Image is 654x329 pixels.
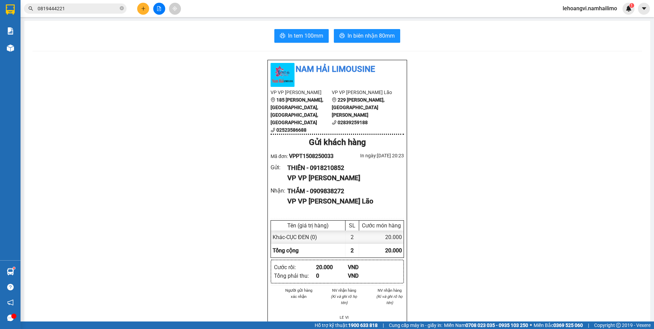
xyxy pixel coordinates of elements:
span: Cung cấp máy in - giấy in: [389,321,442,329]
div: Gửi : [271,163,287,172]
span: 20.000 [385,247,402,254]
div: Gửi khách hàng [271,136,404,149]
span: lehoangvi.namhailimo [557,4,623,13]
span: phone [332,120,337,125]
div: SL [347,222,357,229]
span: close-circle [120,5,124,12]
span: phone [271,128,275,132]
strong: 1900 633 818 [348,323,378,328]
span: ⚪️ [530,324,532,327]
span: Hỗ trợ kỹ thuật: [315,321,378,329]
button: file-add [153,3,165,15]
b: 229 [PERSON_NAME], [GEOGRAPHIC_DATA][PERSON_NAME] [332,97,384,118]
span: plus [141,6,146,11]
b: 185 [PERSON_NAME], [GEOGRAPHIC_DATA], [GEOGRAPHIC_DATA], [GEOGRAPHIC_DATA] [271,97,323,125]
span: printer [280,33,285,39]
span: environment [271,97,275,102]
li: VP VP [PERSON_NAME] Lão [332,89,393,96]
div: Tên (giá trị hàng) [273,222,343,229]
img: logo-vxr [6,4,15,15]
div: Nhận : [271,186,287,195]
span: question-circle [7,284,14,290]
input: Tìm tên, số ĐT hoặc mã đơn [38,5,118,12]
sup: 1 [629,3,634,8]
li: LE VI [330,314,359,320]
div: VP VP [PERSON_NAME] [287,173,398,183]
span: copyright [616,323,621,328]
div: VND [348,263,380,272]
div: Mã đơn: [271,152,337,160]
span: In tem 100mm [288,31,323,40]
span: caret-down [641,5,647,12]
button: caret-down [638,3,650,15]
span: notification [7,299,14,306]
div: VND [348,272,380,280]
span: | [588,321,589,329]
button: printerIn tem 100mm [274,29,329,43]
i: (Kí và ghi rõ họ tên) [331,294,357,305]
div: 20.000 [316,263,348,272]
li: VP VP [PERSON_NAME] [271,89,332,96]
button: aim [169,3,181,15]
div: THẮM - 0909838272 [287,186,398,196]
div: Tổng phải thu : [274,272,316,280]
span: Miền Nam [444,321,528,329]
span: | [383,321,384,329]
li: NV nhận hàng [330,287,359,293]
div: In ngày: [DATE] 20:23 [337,152,404,159]
li: Người gửi hàng xác nhận [284,287,313,300]
sup: 1 [13,267,15,269]
img: warehouse-icon [7,44,14,52]
div: 2 [345,231,359,244]
img: warehouse-icon [7,268,14,275]
span: Tổng cộng [273,247,299,254]
span: In biên nhận 80mm [348,31,395,40]
b: 02523586688 [276,127,306,133]
strong: 0708 023 035 - 0935 103 250 [466,323,528,328]
strong: 0369 525 060 [553,323,583,328]
span: 2 [351,247,354,254]
span: 1 [630,3,633,8]
button: printerIn biên nhận 80mm [334,29,400,43]
div: VP VP [PERSON_NAME] Lão [287,196,398,207]
b: 02839259188 [338,120,368,125]
img: solution-icon [7,27,14,35]
div: 20.000 [359,231,404,244]
span: VPPT1508250033 [289,153,333,159]
span: file-add [157,6,161,11]
div: Cước rồi : [274,263,316,272]
span: Khác - CỤC ĐEN (0) [273,234,317,240]
span: Miền Bắc [534,321,583,329]
span: environment [332,97,337,102]
div: 0 [316,272,348,280]
div: THIÊN - 0918210852 [287,163,398,173]
div: Cước món hàng [361,222,402,229]
li: NV nhận hàng [375,287,404,293]
span: message [7,315,14,321]
span: search [28,6,33,11]
img: icon-new-feature [626,5,632,12]
span: printer [339,33,345,39]
img: logo.jpg [271,63,295,87]
li: Nam Hải Limousine [271,63,404,76]
i: (Kí và ghi rõ họ tên) [376,294,403,305]
span: aim [172,6,177,11]
button: plus [137,3,149,15]
span: close-circle [120,6,124,10]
